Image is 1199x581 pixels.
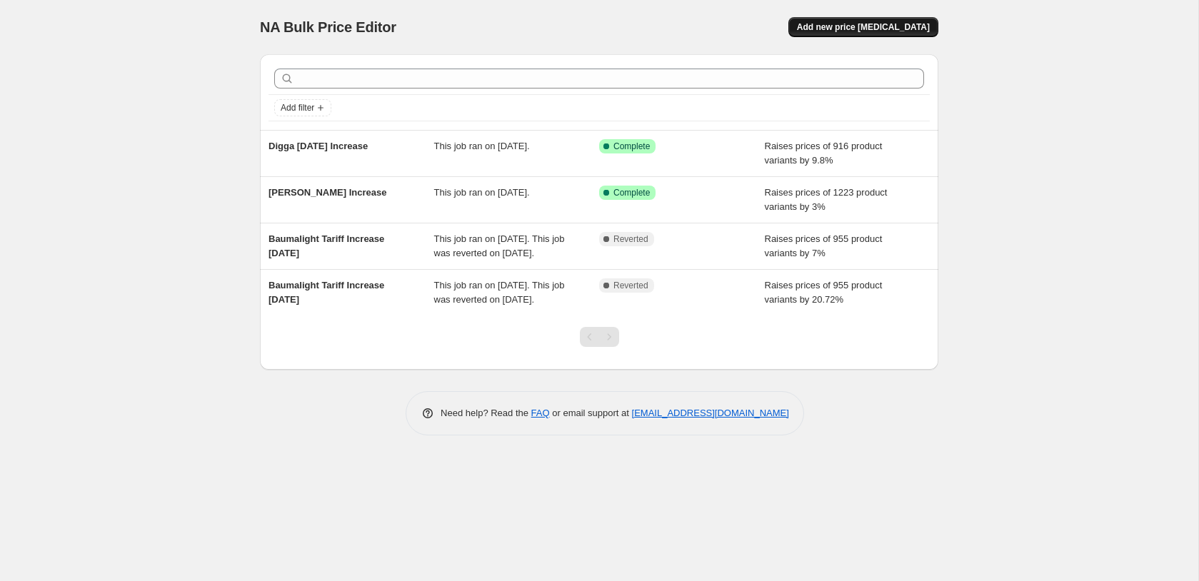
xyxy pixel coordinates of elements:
[613,280,648,291] span: Reverted
[788,17,938,37] button: Add new price [MEDICAL_DATA]
[260,19,396,35] span: NA Bulk Price Editor
[765,187,888,212] span: Raises prices of 1223 product variants by 3%
[580,327,619,347] nav: Pagination
[797,21,930,33] span: Add new price [MEDICAL_DATA]
[613,187,650,198] span: Complete
[269,280,384,305] span: Baumalight Tariff Increase [DATE]
[765,280,883,305] span: Raises prices of 955 product variants by 20.72%
[632,408,789,418] a: [EMAIL_ADDRESS][DOMAIN_NAME]
[434,280,565,305] span: This job ran on [DATE]. This job was reverted on [DATE].
[613,141,650,152] span: Complete
[550,408,632,418] span: or email support at
[765,233,883,258] span: Raises prices of 955 product variants by 7%
[765,141,883,166] span: Raises prices of 916 product variants by 9.8%
[531,408,550,418] a: FAQ
[269,187,386,198] span: [PERSON_NAME] Increase
[269,233,384,258] span: Baumalight Tariff Increase [DATE]
[434,187,530,198] span: This job ran on [DATE].
[434,141,530,151] span: This job ran on [DATE].
[281,102,314,113] span: Add filter
[274,99,331,116] button: Add filter
[269,141,368,151] span: Digga [DATE] Increase
[434,233,565,258] span: This job ran on [DATE]. This job was reverted on [DATE].
[441,408,531,418] span: Need help? Read the
[613,233,648,245] span: Reverted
